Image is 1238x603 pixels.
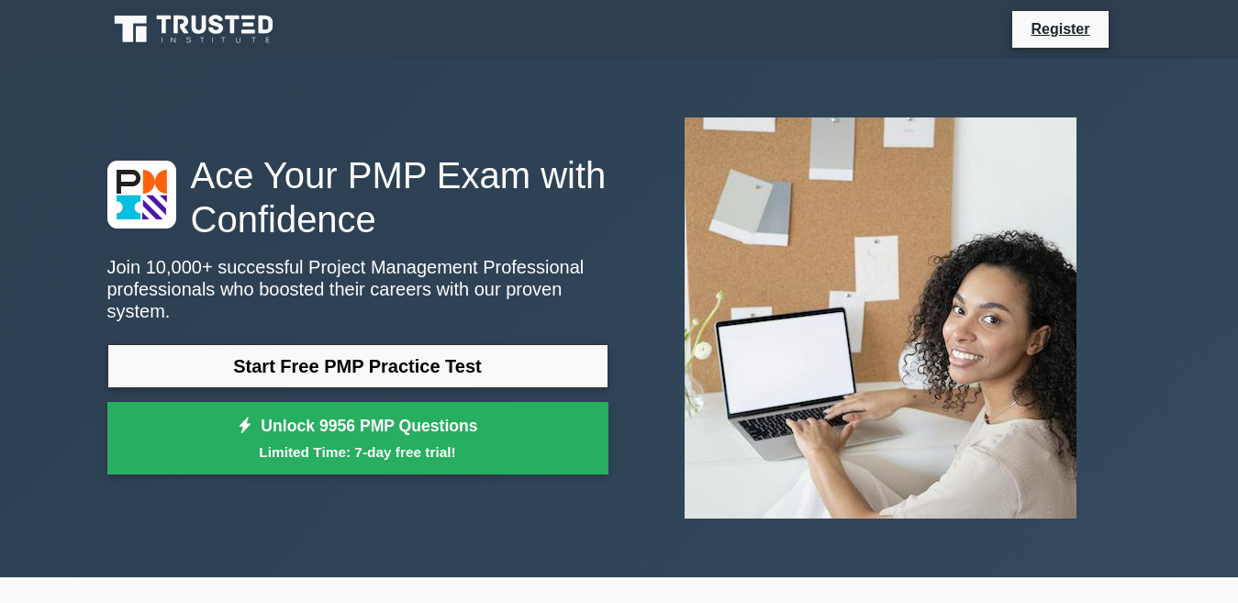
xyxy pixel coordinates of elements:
[107,344,608,388] a: Start Free PMP Practice Test
[1020,17,1100,40] a: Register
[107,256,608,322] p: Join 10,000+ successful Project Management Professional professionals who boosted their careers w...
[107,153,608,241] h1: Ace Your PMP Exam with Confidence
[107,402,608,475] a: Unlock 9956 PMP QuestionsLimited Time: 7-day free trial!
[130,441,586,463] small: Limited Time: 7-day free trial!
